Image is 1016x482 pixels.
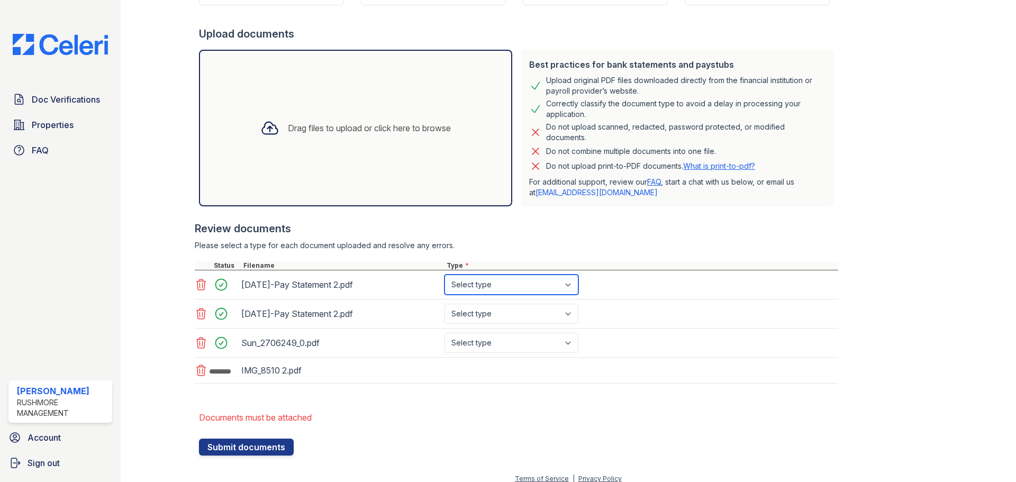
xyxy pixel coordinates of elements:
button: Submit documents [199,439,294,456]
div: Best practices for bank statements and paystubs [529,58,825,71]
a: Sign out [4,452,116,474]
div: Upload documents [199,26,838,41]
li: Documents must be attached [199,407,838,428]
div: Type [444,261,838,270]
div: [DATE]-Pay Statement 2.pdf [241,276,440,293]
a: Properties [8,114,112,135]
a: What is print-to-pdf? [683,161,755,170]
a: Account [4,427,116,448]
div: Review documents [195,221,838,236]
div: Drag files to upload or click here to browse [288,122,451,134]
a: Doc Verifications [8,89,112,110]
div: Status [212,261,241,270]
div: Upload original PDF files downloaded directly from the financial institution or payroll provider’... [546,75,825,96]
div: IMG_8510 2.pdf [241,362,440,379]
span: Account [28,431,61,444]
div: Filename [241,261,444,270]
img: CE_Logo_Blue-a8612792a0a2168367f1c8372b55b34899dd931a85d93a1a3d3e32e68fde9ad4.png [4,34,116,55]
div: Do not upload scanned, redacted, password protected, or modified documents. [546,122,825,143]
span: Sign out [28,457,60,469]
a: [EMAIL_ADDRESS][DOMAIN_NAME] [536,188,658,197]
span: FAQ [32,144,49,157]
div: Do not combine multiple documents into one file. [546,145,716,158]
div: Rushmore Management [17,397,108,419]
div: Sun_2706249_0.pdf [241,334,440,351]
a: FAQ [8,140,112,161]
a: FAQ [647,177,661,186]
span: Doc Verifications [32,93,100,106]
div: [DATE]-Pay Statement 2.pdf [241,305,440,322]
div: Correctly classify the document type to avoid a delay in processing your application. [546,98,825,120]
p: Do not upload print-to-PDF documents. [546,161,755,171]
span: Properties [32,119,74,131]
div: [PERSON_NAME] [17,385,108,397]
div: Please select a type for each document uploaded and resolve any errors. [195,240,838,251]
p: For additional support, review our , start a chat with us below, or email us at [529,177,825,198]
